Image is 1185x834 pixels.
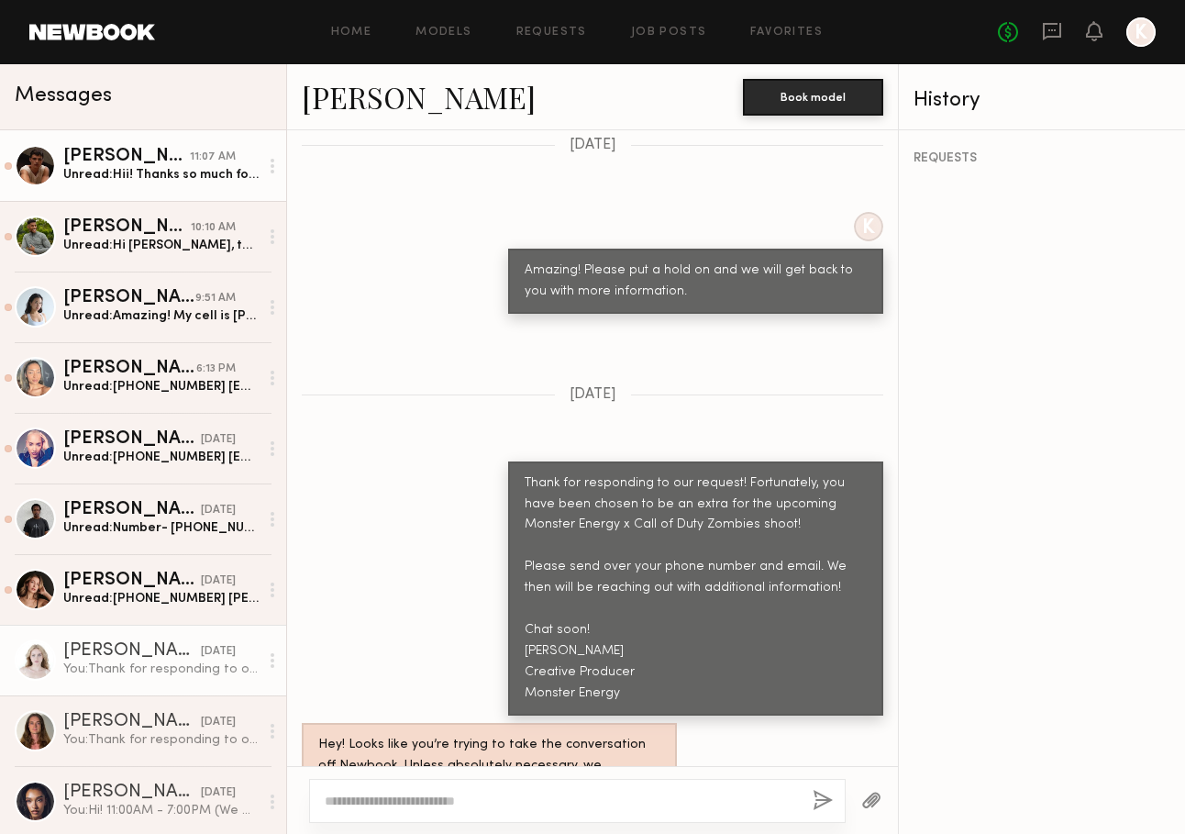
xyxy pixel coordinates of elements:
div: [PERSON_NAME] [63,501,201,519]
div: [PERSON_NAME] [63,713,201,731]
span: [DATE] [570,387,616,403]
div: History [914,90,1170,111]
div: Hey! Looks like you’re trying to take the conversation off Newbook. Unless absolutely necessary, ... [318,735,660,819]
div: [PERSON_NAME] [63,572,201,590]
a: K [1126,17,1156,47]
a: Job Posts [631,27,707,39]
a: Models [415,27,471,39]
div: Unread: Hii! Thanks so much for reaching out! Sounds like a lot of fun! Can we do $1000 again ? [63,166,259,183]
div: [DATE] [201,573,236,590]
div: [PERSON_NAME] [63,430,201,449]
div: Unread: Amazing! My cell is [PHONE_NUMBER] and email is [EMAIL_ADDRESS][DOMAIN_NAME]. Thank you! [63,307,259,325]
a: [PERSON_NAME] [302,77,536,117]
div: [DATE] [201,502,236,519]
div: [DATE] [201,714,236,731]
div: 10:10 AM [191,219,236,237]
div: Unread: [PHONE_NUMBER] [EMAIL_ADDRESS][DOMAIN_NAME] [63,378,259,395]
a: Home [331,27,372,39]
div: 9:51 AM [195,290,236,307]
div: [PERSON_NAME] [63,360,196,378]
div: [PERSON_NAME] [63,642,201,661]
span: [DATE] [570,138,616,153]
div: Amazing! Please put a hold on and we will get back to you with more information. [525,261,867,303]
div: Unread: [PHONE_NUMBER] [EMAIL_ADDRESS][DOMAIN_NAME] [63,449,259,466]
div: You: Thank for responding to our request! Fortunately, you have been chosen to be an extra for th... [63,731,259,749]
div: You: Hi! 11:00AM - 7:00PM (We might be flex with the timing, but this is the window we are workin... [63,802,259,819]
a: Favorites [750,27,823,39]
button: Book model [743,79,883,116]
span: Messages [15,85,112,106]
a: Requests [516,27,587,39]
div: Thank for responding to our request! Fortunately, you have been chosen to be an extra for the upc... [525,473,867,705]
div: REQUESTS [914,152,1170,165]
div: [DATE] [201,643,236,661]
div: [DATE] [201,784,236,802]
div: Unread: [PHONE_NUMBER] [PERSON_NAME][EMAIL_ADDRESS][DOMAIN_NAME] [63,590,259,607]
div: 11:07 AM [190,149,236,166]
div: 6:13 PM [196,361,236,378]
div: Unread: Number- [PHONE_NUMBER] Email- [EMAIL_ADDRESS][DOMAIN_NAME] [63,519,259,537]
div: [PERSON_NAME] [63,289,195,307]
div: [PERSON_NAME] [63,784,201,802]
div: [PERSON_NAME] [63,148,190,166]
div: Unread: Hi [PERSON_NAME], thank you for considering me. I actually won’t be able to participate a... [63,237,259,254]
div: [PERSON_NAME] [63,218,191,237]
a: Book model [743,88,883,104]
div: You: Thank for responding to our request! Fortunately, you have been chosen to be an extra for th... [63,661,259,678]
div: [DATE] [201,431,236,449]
